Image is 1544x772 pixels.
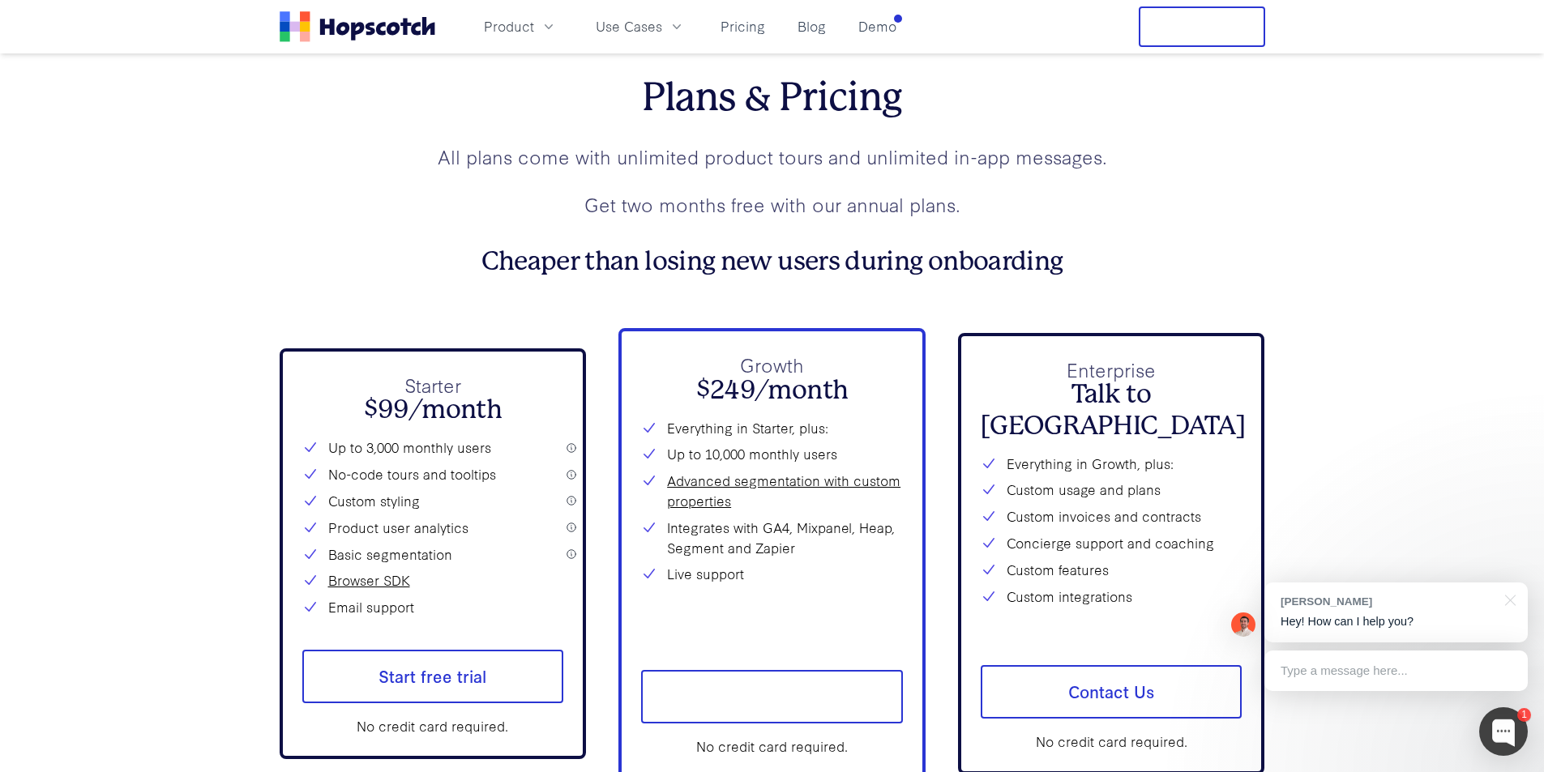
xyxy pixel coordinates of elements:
[1281,594,1495,609] div: [PERSON_NAME]
[981,586,1242,607] li: Custom integrations
[302,371,564,399] p: Starter
[981,356,1242,384] p: Enterprise
[1139,6,1265,47] button: Free Trial
[1264,650,1528,691] div: Type a message here...
[641,564,903,584] li: Live support
[852,13,903,40] a: Demo
[1517,708,1531,722] div: 1
[667,471,903,511] a: Advanced segmentation with custom properties
[981,480,1242,500] li: Custom usage and plans
[981,533,1242,553] li: Concierge support and coaching
[302,464,564,484] li: No-code tours and tooltips
[981,506,1242,527] li: Custom invoices and contracts
[791,13,832,40] a: Blog
[302,491,564,511] li: Custom styling
[586,13,695,40] button: Use Cases
[302,437,564,458] li: Up to 3,000 monthly users
[1231,612,1255,637] img: Mark Spera
[302,716,564,736] div: No credit card required.
[302,395,564,425] h2: $99/month
[641,518,903,558] li: Integrates with GA4, Mixpanel, Heap, Segment and Zapier
[302,518,564,538] li: Product user analytics
[302,597,564,617] li: Email support
[280,246,1265,277] h3: Cheaper than losing new users during onboarding
[981,560,1242,580] li: Custom features
[981,454,1242,474] li: Everything in Growth, plus:
[474,13,567,40] button: Product
[596,16,662,36] span: Use Cases
[1281,613,1512,630] p: Hey! How can I help you?
[641,670,903,723] a: Start free trial
[280,75,1265,122] h2: Plans & Pricing
[484,16,534,36] span: Product
[280,143,1265,171] p: All plans come with unlimited product tours and unlimited in-app messages.
[280,11,435,42] a: Home
[641,351,903,379] p: Growth
[302,544,564,565] li: Basic segmentation
[714,13,772,40] a: Pricing
[641,736,903,757] div: No credit card required.
[641,418,903,438] li: Everything in Starter, plus:
[641,444,903,464] li: Up to 10,000 monthly users
[328,570,410,591] a: Browser SDK
[280,190,1265,219] p: Get two months free with our annual plans.
[981,665,1242,719] a: Contact Us
[641,375,903,406] h2: $249/month
[981,731,1242,752] div: No credit card required.
[302,650,564,703] a: Start free trial
[981,379,1242,441] h2: Talk to [GEOGRAPHIC_DATA]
